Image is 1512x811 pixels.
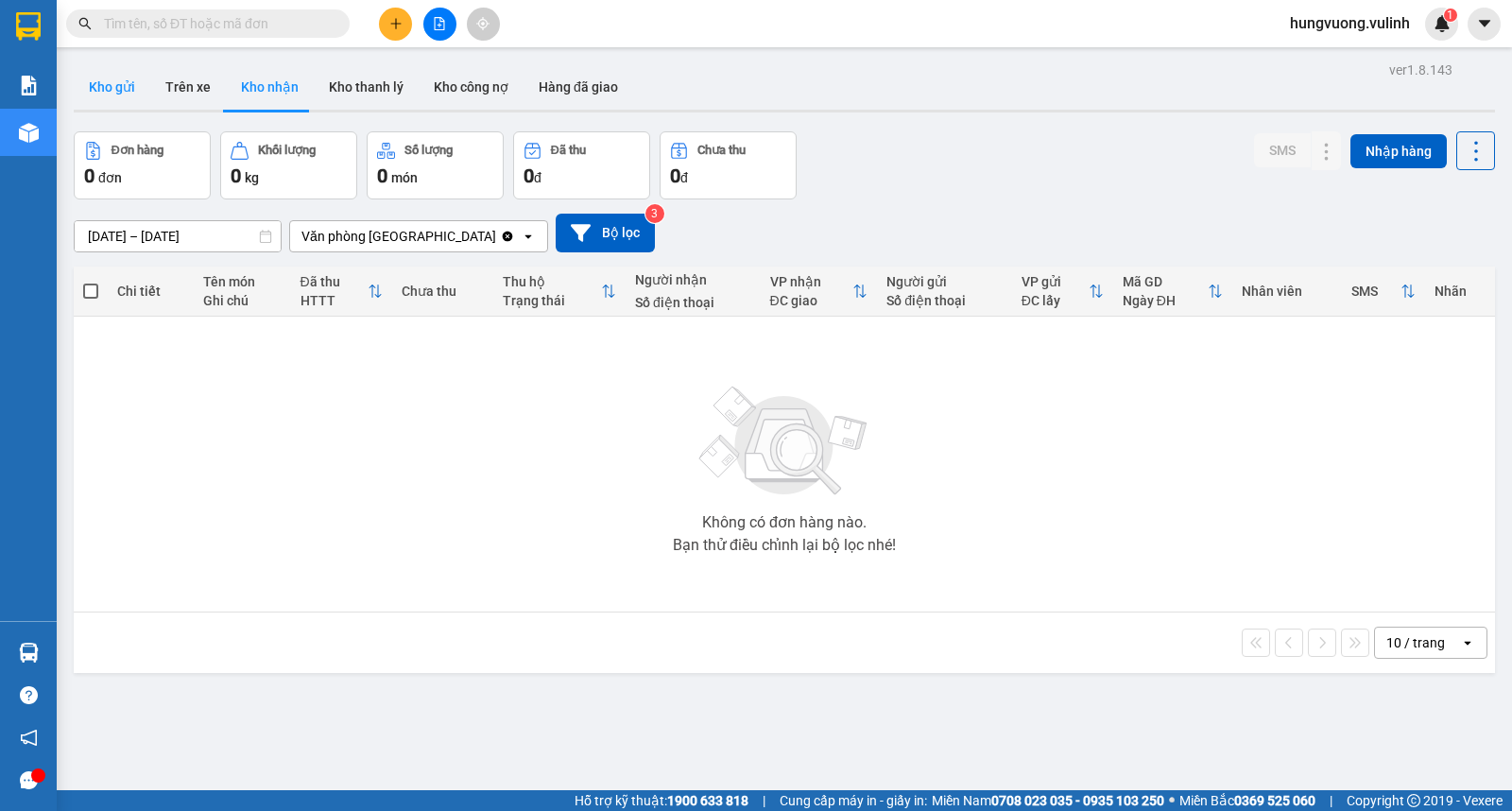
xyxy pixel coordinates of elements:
[84,164,94,187] span: 0
[680,170,688,185] span: đ
[1435,284,1486,299] div: Nhãn
[498,227,500,246] input: Selected Văn phòng Kiên Giang.
[673,538,896,553] div: Bạn thử điều chỉnh lại bộ lọc nhé!
[1386,633,1445,652] div: 10 / trang
[493,267,626,317] th: Toggle SortBy
[476,17,490,30] span: aim
[1468,8,1501,41] button: caret-down
[1113,267,1233,317] th: Toggle SortBy
[20,771,38,789] span: message
[1389,60,1452,80] div: ver 1.8.143
[291,267,392,317] th: Toggle SortBy
[1234,793,1315,808] strong: 0369 525 060
[19,123,39,143] img: warehouse-icon
[1254,133,1311,167] button: SMS
[379,8,412,41] button: plus
[220,131,357,199] button: Khối lượng0kg
[389,17,403,30] span: plus
[1022,293,1089,308] div: ĐC lấy
[19,76,39,95] img: solution-icon
[1342,267,1425,317] th: Toggle SortBy
[404,144,453,157] div: Số lượng
[231,164,241,187] span: 0
[886,274,1003,289] div: Người gửi
[556,214,655,252] button: Bộ lọc
[117,284,184,299] div: Chi tiết
[513,131,650,199] button: Đã thu0đ
[301,293,368,308] div: HTTT
[1242,284,1332,299] div: Nhân viên
[245,170,259,185] span: kg
[524,164,534,187] span: 0
[16,12,41,41] img: logo-vxr
[226,64,314,110] button: Kho nhận
[780,790,927,811] span: Cung cấp máy in - giấy in:
[150,64,226,110] button: Trên xe
[670,164,680,187] span: 0
[74,131,211,199] button: Đơn hàng0đơn
[1012,267,1113,317] th: Toggle SortBy
[697,144,746,157] div: Chưa thu
[104,13,327,34] input: Tìm tên, số ĐT hoặc mã đơn
[75,221,281,251] input: Select a date range.
[770,274,853,289] div: VP nhận
[419,64,524,110] button: Kho công nợ
[1407,794,1420,807] span: copyright
[301,227,496,246] div: Văn phòng [GEOGRAPHIC_DATA]
[503,293,601,308] div: Trạng thái
[1476,15,1493,32] span: caret-down
[98,170,122,185] span: đơn
[367,131,504,199] button: Số lượng0món
[770,293,853,308] div: ĐC giao
[534,170,541,185] span: đ
[20,686,38,704] span: question-circle
[433,17,446,30] span: file-add
[301,274,368,289] div: Đã thu
[74,64,150,110] button: Kho gửi
[78,17,92,30] span: search
[551,144,586,157] div: Đã thu
[667,793,748,808] strong: 1900 633 818
[377,164,387,187] span: 0
[203,274,282,289] div: Tên món
[575,790,748,811] span: Hỗ trợ kỹ thuật:
[112,144,163,157] div: Đơn hàng
[991,793,1164,808] strong: 0708 023 035 - 0935 103 250
[1444,9,1457,22] sup: 1
[524,64,633,110] button: Hàng đã giao
[500,229,515,244] svg: Clear value
[763,790,765,811] span: |
[635,295,751,310] div: Số điện thoại
[391,170,418,185] span: món
[1169,797,1175,804] span: ⚪️
[503,274,601,289] div: Thu hộ
[1123,274,1209,289] div: Mã GD
[19,643,39,663] img: warehouse-icon
[1447,9,1453,22] span: 1
[314,64,419,110] button: Kho thanh lý
[258,144,316,157] div: Khối lượng
[1275,11,1425,35] span: hungvuong.vulinh
[886,293,1003,308] div: Số điện thoại
[20,729,38,747] span: notification
[203,293,282,308] div: Ghi chú
[702,515,867,530] div: Không có đơn hàng nào.
[1022,274,1089,289] div: VP gửi
[645,204,664,223] sup: 3
[690,375,879,508] img: svg+xml;base64,PHN2ZyBjbGFzcz0ibGlzdC1wbHVnX19zdmciIHhtbG5zPSJodHRwOi8vd3d3LnczLm9yZy8yMDAwL3N2Zy...
[402,284,484,299] div: Chưa thu
[1330,790,1332,811] span: |
[635,272,751,287] div: Người nhận
[1434,15,1451,32] img: icon-new-feature
[1351,284,1400,299] div: SMS
[660,131,797,199] button: Chưa thu0đ
[761,267,878,317] th: Toggle SortBy
[1179,790,1315,811] span: Miền Bắc
[932,790,1164,811] span: Miền Nam
[521,229,536,244] svg: open
[467,8,500,41] button: aim
[1123,293,1209,308] div: Ngày ĐH
[423,8,456,41] button: file-add
[1460,635,1475,650] svg: open
[1350,134,1447,168] button: Nhập hàng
